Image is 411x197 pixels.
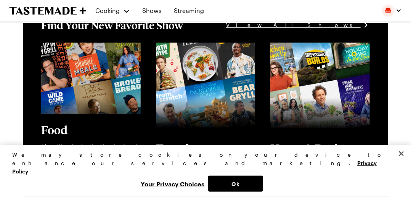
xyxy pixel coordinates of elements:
[226,21,370,29] a: View All Shows
[41,18,183,32] h1: Find Your New Favorite Show
[270,43,351,60] a: View full content for [object Object]
[226,21,361,29] span: View All Shows
[137,176,208,192] button: Your Privacy Choices
[382,5,402,17] button: Profile picture
[9,6,86,15] a: To Tastemade Home Page
[12,151,392,176] div: We may store cookies on your device to enhance our services and marketing.
[156,43,237,60] a: View full content for [object Object]
[12,151,392,192] div: Privacy
[95,2,130,20] button: Cooking
[41,43,122,60] a: View full content for [object Object]
[382,5,394,17] img: Profile picture
[393,145,410,162] button: Close
[208,176,263,192] button: Ok
[96,7,120,14] span: Cooking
